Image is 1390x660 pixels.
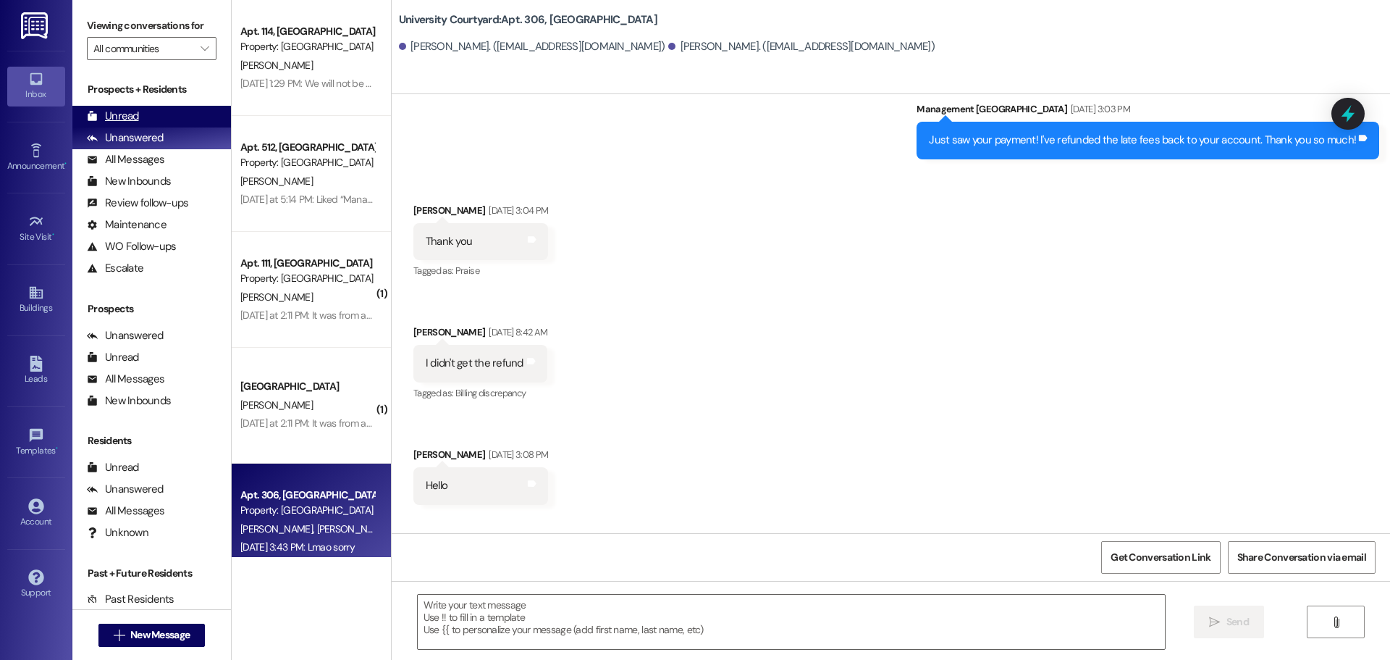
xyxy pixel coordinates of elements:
[52,230,54,240] span: •
[455,387,526,399] span: Billing discrepancy
[1111,550,1210,565] span: Get Conversation Link
[87,239,176,254] div: WO Follow-ups
[87,217,167,233] div: Maintenance
[87,372,164,387] div: All Messages
[72,82,231,97] div: Prospects + Residents
[240,379,374,394] div: [GEOGRAPHIC_DATA]
[240,39,374,54] div: Property: [GEOGRAPHIC_DATA]
[929,133,1356,148] div: Just saw your payment! I've refunded the late fees back to your account. Thank you so much!
[1194,606,1264,638] button: Send
[87,393,171,409] div: New Inbounds
[87,460,139,475] div: Unread
[87,14,216,37] label: Viewing conversations for
[240,309,1063,322] div: [DATE] at 2:11 PM: It was from around 1-4 ish. I can't remember what number they were in but they...
[240,540,355,554] div: [DATE] 3:43 PM: Lmao sorry
[240,398,313,412] span: [PERSON_NAME]
[1226,614,1249,630] span: Send
[240,77,445,90] div: [DATE] 1:29 PM: We will not be renewing our lease
[240,193,1268,206] div: [DATE] at 5:14 PM: Liked “Management [GEOGRAPHIC_DATA] ([GEOGRAPHIC_DATA]): When will you be out?...
[316,522,389,535] span: [PERSON_NAME]
[87,482,164,497] div: Unanswered
[240,256,374,271] div: Apt. 111, [GEOGRAPHIC_DATA]
[87,525,148,540] div: Unknown
[485,203,548,218] div: [DATE] 3:04 PM
[201,43,208,54] i: 
[87,504,164,519] div: All Messages
[64,159,67,169] span: •
[87,261,143,276] div: Escalate
[87,109,139,124] div: Unread
[413,203,548,223] div: [PERSON_NAME]
[413,260,548,281] div: Tagged as:
[7,351,65,390] a: Leads
[240,488,374,503] div: Apt. 306, [GEOGRAPHIC_DATA]
[426,234,472,249] div: Thank you
[93,37,193,60] input: All communities
[240,175,313,188] span: [PERSON_NAME]
[87,328,164,343] div: Unanswered
[114,630,125,641] i: 
[7,423,65,462] a: Templates •
[1237,550,1366,565] span: Share Conversation via email
[56,443,58,454] span: •
[917,101,1379,122] div: Management [GEOGRAPHIC_DATA]
[485,325,547,340] div: [DATE] 8:42 AM
[7,209,65,248] a: Site Visit •
[413,447,548,467] div: [PERSON_NAME]
[72,566,231,581] div: Past + Future Residents
[87,196,188,211] div: Review follow-ups
[72,433,231,448] div: Residents
[240,155,374,170] div: Property: [GEOGRAPHIC_DATA]
[240,140,374,155] div: Apt. 512, [GEOGRAPHIC_DATA]
[668,39,935,54] div: [PERSON_NAME]. ([EMAIL_ADDRESS][DOMAIN_NAME])
[413,383,547,404] div: Tagged as:
[455,264,479,277] span: Praise
[7,494,65,533] a: Account
[72,301,231,317] div: Prospects
[130,627,190,643] span: New Message
[240,503,374,518] div: Property: [GEOGRAPHIC_DATA]
[240,291,313,304] span: [PERSON_NAME]
[240,24,374,39] div: Apt. 114, [GEOGRAPHIC_DATA]
[1228,541,1376,574] button: Share Conversation via email
[1101,541,1220,574] button: Get Conversation Link
[87,152,164,167] div: All Messages
[399,39,665,54] div: [PERSON_NAME]. ([EMAIL_ADDRESS][DOMAIN_NAME])
[240,59,313,72] span: [PERSON_NAME]
[98,624,206,647] button: New Message
[426,356,523,371] div: I didn't get the refund
[7,565,65,604] a: Support
[240,417,1063,430] div: [DATE] at 2:11 PM: It was from around 1-4 ish. I can't remember what number they were in but they...
[240,522,317,535] span: [PERSON_NAME]
[1331,617,1341,628] i: 
[87,174,171,189] div: New Inbounds
[1209,617,1220,628] i: 
[7,280,65,319] a: Buildings
[240,271,374,286] div: Property: [GEOGRAPHIC_DATA]
[21,12,51,39] img: ResiDesk Logo
[426,478,447,493] div: Hello
[7,67,65,106] a: Inbox
[399,12,657,28] b: University Courtyard: Apt. 306, [GEOGRAPHIC_DATA]
[413,325,547,345] div: [PERSON_NAME]
[485,447,548,462] div: [DATE] 3:08 PM
[87,350,139,365] div: Unread
[87,592,174,607] div: Past Residents
[1067,101,1130,117] div: [DATE] 3:03 PM
[87,130,164,146] div: Unanswered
